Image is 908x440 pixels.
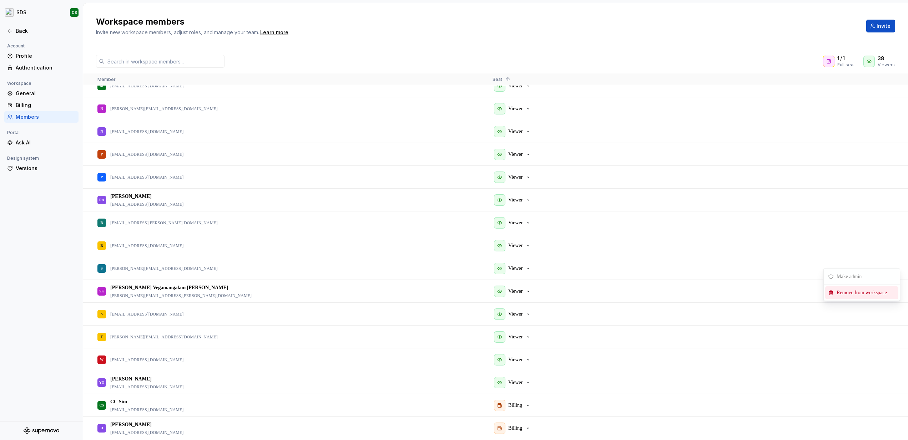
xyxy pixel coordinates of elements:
[99,375,105,389] div: YO
[100,124,103,138] div: N
[493,398,534,413] button: Billing
[110,83,183,89] p: [EMAIL_ADDRESS][DOMAIN_NAME]
[508,105,523,112] p: Viewer
[837,62,855,68] div: Full seat
[1,5,81,20] button: SDSCS
[260,29,288,36] a: Learn more
[878,55,884,62] span: 38
[4,111,79,123] a: Members
[24,427,59,434] svg: Supernova Logo
[110,407,183,413] p: [EMAIL_ADDRESS][DOMAIN_NAME]
[16,52,76,60] div: Profile
[110,293,252,298] p: [PERSON_NAME][EMAIL_ADDRESS][PERSON_NAME][DOMAIN_NAME]
[110,334,218,340] p: [PERSON_NAME][EMAIL_ADDRESS][DOMAIN_NAME]
[101,261,103,275] div: S
[16,90,76,97] div: General
[4,62,79,73] a: Authentication
[843,55,845,62] span: 1
[100,79,103,93] div: M
[823,268,900,301] div: Context Menu
[100,421,103,435] div: D
[259,30,289,35] span: .
[96,29,259,35] span: Invite new workspace members, adjust roles, and manage your team.
[493,261,534,276] button: Viewer
[508,333,523,341] p: Viewer
[508,128,523,135] p: Viewer
[16,9,26,16] div: SDS
[110,106,218,112] p: [PERSON_NAME][EMAIL_ADDRESS][DOMAIN_NAME]
[100,239,103,252] div: R
[101,307,103,321] div: S
[508,82,523,89] p: Viewer
[4,128,22,137] div: Portal
[834,286,893,299] span: Remove from workspace
[508,151,523,158] p: Viewer
[4,50,79,62] a: Profile
[110,152,183,157] p: [EMAIL_ADDRESS][DOMAIN_NAME]
[110,243,183,249] p: [EMAIL_ADDRESS][DOMAIN_NAME]
[110,193,152,200] p: [PERSON_NAME]
[4,154,42,163] div: Design system
[493,330,534,344] button: Viewer
[110,430,183,435] p: [EMAIL_ADDRESS][DOMAIN_NAME]
[72,10,77,15] div: CS
[493,102,534,116] button: Viewer
[101,330,103,344] div: T
[508,379,523,386] p: Viewer
[101,170,103,184] div: P
[4,137,79,148] a: Ask AI
[493,170,534,184] button: Viewer
[110,220,218,226] p: [EMAIL_ADDRESS][PERSON_NAME][DOMAIN_NAME]
[4,42,27,50] div: Account
[100,398,104,412] div: CS
[493,353,534,367] button: Viewer
[100,353,104,367] div: W
[837,55,839,62] span: 1
[110,421,152,428] p: [PERSON_NAME]
[508,196,523,204] p: Viewer
[4,88,79,99] a: General
[5,8,14,17] img: 2070b880-96ea-47f0-8eec-128064aadc67.png
[493,124,534,139] button: Viewer
[493,284,534,298] button: Viewer
[493,421,534,435] button: Billing
[97,77,116,82] span: Member
[110,284,228,291] p: [PERSON_NAME] Vegamangalam [PERSON_NAME]
[110,129,183,134] p: [EMAIL_ADDRESS][DOMAIN_NAME]
[110,266,218,271] p: [PERSON_NAME][EMAIL_ADDRESS][DOMAIN_NAME]
[110,174,183,180] p: [EMAIL_ADDRESS][DOMAIN_NAME]
[99,193,104,207] div: RA
[493,307,534,321] button: Viewer
[493,216,534,230] button: Viewer
[508,265,523,272] p: Viewer
[493,239,534,253] button: Viewer
[834,270,867,283] span: Make admin
[100,102,103,116] div: N
[16,102,76,109] div: Billing
[110,201,183,207] p: [EMAIL_ADDRESS][DOMAIN_NAME]
[105,55,225,68] input: Search in workspace members...
[878,62,895,68] div: Viewers
[837,55,855,62] div: /
[100,216,103,230] div: R
[508,425,522,432] p: Billing
[508,311,523,318] p: Viewer
[99,284,104,298] div: SK
[493,375,534,390] button: Viewer
[508,174,523,181] p: Viewer
[508,356,523,363] p: Viewer
[110,384,183,390] p: [EMAIL_ADDRESS][DOMAIN_NAME]
[96,16,858,27] h2: Workspace members
[110,375,152,383] p: [PERSON_NAME]
[866,20,895,32] button: Invite
[493,79,534,93] button: Viewer
[508,242,523,249] p: Viewer
[4,163,79,174] a: Versions
[16,27,76,35] div: Back
[110,357,183,363] p: [EMAIL_ADDRESS][DOMAIN_NAME]
[110,398,127,405] p: CC Sim
[508,402,522,409] p: Billing
[493,147,534,162] button: Viewer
